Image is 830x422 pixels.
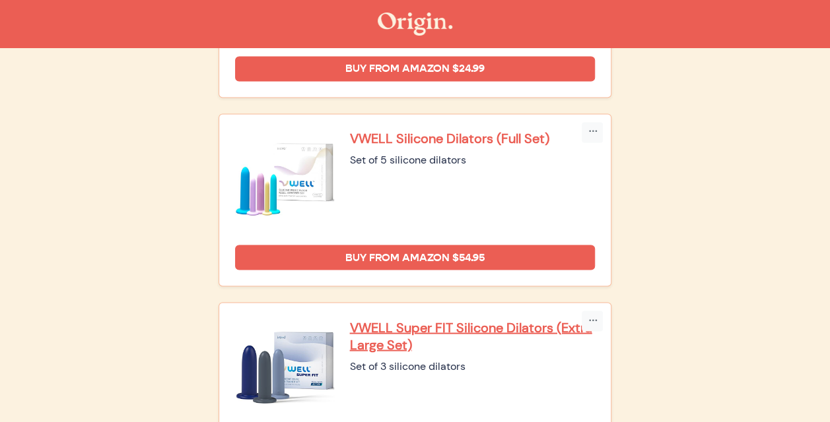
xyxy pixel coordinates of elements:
div: Set of 3 silicone dilators [350,358,596,374]
a: VWELL Silicone Dilators (Full Set) [350,130,596,147]
div: Set of 5 silicone dilators [350,152,596,168]
a: Buy from Amazon $24.99 [235,56,596,81]
a: Buy from Amazon $54.95 [235,245,596,270]
a: VWELL Super FIT Silicone Dilators (Extra Large Set) [350,318,596,353]
img: VWELL Super FIT Silicone Dilators (Extra Large Set) [235,318,334,417]
img: The Origin Shop [378,13,452,36]
img: VWELL Silicone Dilators (Full Set) [235,130,334,229]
